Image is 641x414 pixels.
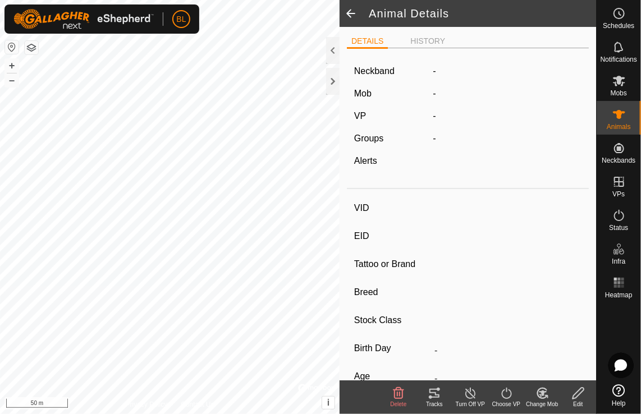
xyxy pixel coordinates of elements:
[369,7,596,20] h2: Animal Details
[612,400,626,407] span: Help
[327,398,329,407] span: i
[354,201,430,215] label: VID
[354,257,430,272] label: Tattoo or Brand
[406,35,450,47] li: HISTORY
[354,229,430,243] label: EID
[354,65,395,78] label: Neckband
[609,224,628,231] span: Status
[433,65,436,78] label: -
[5,40,19,54] button: Reset Map
[354,111,366,121] label: VP
[428,132,586,145] div: -
[611,90,627,96] span: Mobs
[13,9,154,29] img: Gallagher Logo
[354,285,430,300] label: Breed
[597,380,641,411] a: Help
[452,400,488,408] div: Turn Off VP
[354,341,430,356] label: Birth Day
[433,89,436,98] span: -
[181,399,214,410] a: Contact Us
[354,134,383,143] label: Groups
[347,35,388,49] li: DETAILS
[354,369,430,384] label: Age
[607,123,631,130] span: Animals
[602,157,635,164] span: Neckbands
[5,59,19,72] button: +
[354,313,430,328] label: Stock Class
[354,89,372,98] label: Mob
[25,41,38,54] button: Map Layers
[322,397,335,409] button: i
[354,156,377,165] label: Alerts
[612,191,625,197] span: VPs
[560,400,596,408] div: Edit
[603,22,634,29] span: Schedules
[416,400,452,408] div: Tracks
[391,401,407,407] span: Delete
[176,13,186,25] span: BL
[126,399,168,410] a: Privacy Policy
[605,292,633,298] span: Heatmap
[488,400,524,408] div: Choose VP
[524,400,560,408] div: Change Mob
[433,111,436,121] app-display-virtual-paddock-transition: -
[612,258,625,265] span: Infra
[5,73,19,87] button: –
[601,56,637,63] span: Notifications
